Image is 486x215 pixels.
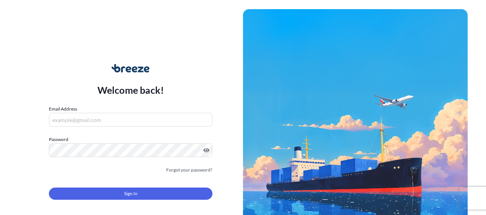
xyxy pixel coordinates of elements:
[49,188,212,200] button: Sign In
[97,84,164,96] p: Welcome back!
[49,105,77,113] label: Email Address
[49,113,212,127] input: example@gmail.com
[166,166,212,174] a: Forgot your password?
[49,136,212,143] label: Password
[203,147,209,153] button: Show password
[124,190,138,197] span: Sign In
